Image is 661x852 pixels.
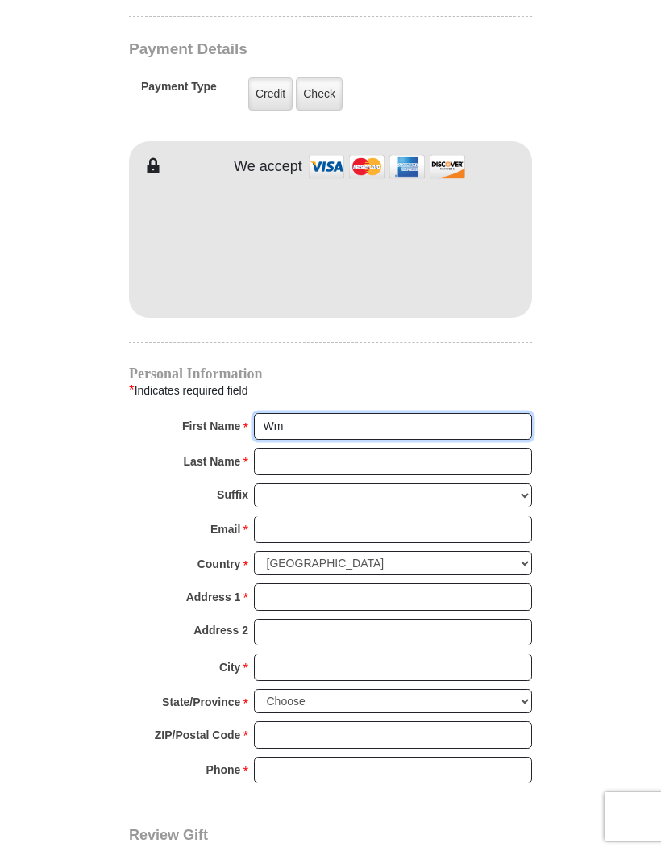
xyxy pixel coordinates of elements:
[206,758,241,781] strong: Phone
[219,656,240,679] strong: City
[129,40,540,59] h3: Payment Details
[129,827,208,843] span: Review Gift
[162,691,240,713] strong: State/Province
[129,380,532,401] div: Indicates required field
[248,77,293,111] label: Credit
[234,158,302,176] h4: We accept
[217,483,248,506] strong: Suffix
[193,619,248,641] strong: Address 2
[141,80,217,102] h5: Payment Type
[306,149,468,184] img: credit cards accepted
[210,518,240,541] strong: Email
[296,77,343,111] label: Check
[129,367,532,380] h4: Personal Information
[182,415,240,437] strong: First Name
[184,450,241,473] strong: Last Name
[155,724,241,746] strong: ZIP/Postal Code
[197,553,241,575] strong: Country
[186,586,241,608] strong: Address 1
